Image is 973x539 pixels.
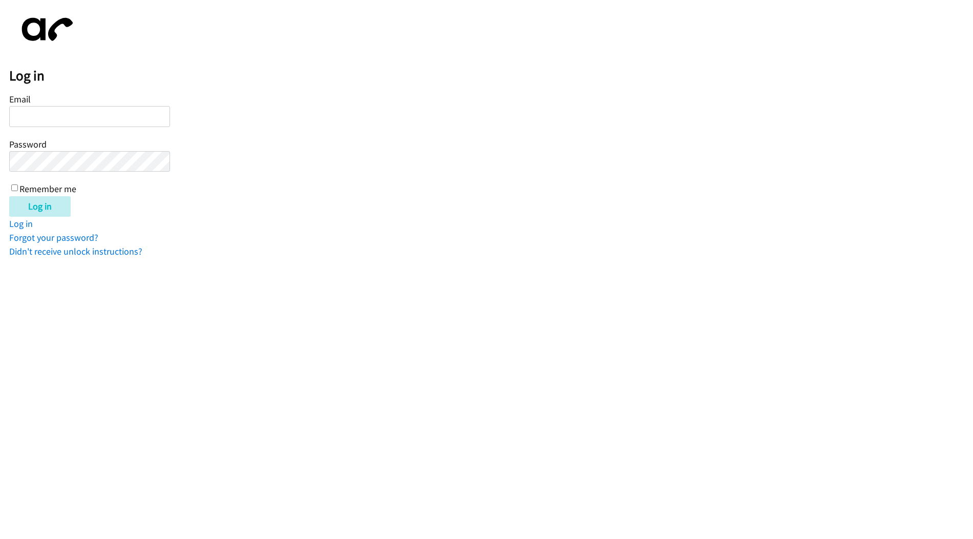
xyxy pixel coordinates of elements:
[9,218,33,230] a: Log in
[9,9,81,50] img: aphone-8a226864a2ddd6a5e75d1ebefc011f4aa8f32683c2d82f3fb0802fe031f96514.svg
[9,245,142,257] a: Didn't receive unlock instructions?
[19,183,76,195] label: Remember me
[9,232,98,243] a: Forgot your password?
[9,196,71,217] input: Log in
[9,67,973,85] h2: Log in
[9,93,31,105] label: Email
[9,138,47,150] label: Password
